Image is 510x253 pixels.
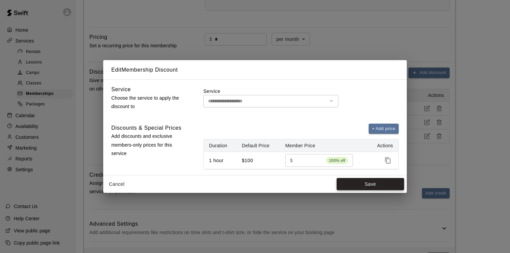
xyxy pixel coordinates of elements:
h2: Edit Membership Discount [103,60,407,80]
span: 100% off [326,157,348,164]
p: $100 [242,157,275,164]
label: Service [203,88,399,95]
button: + Add price [369,124,399,134]
th: Default Price [236,140,280,152]
button: Cancel [106,178,128,191]
button: Duplicate price [383,155,393,166]
h6: Service [111,85,131,94]
p: $ [290,157,293,164]
h6: Discounts & Special Prices [111,124,181,132]
p: Choose the service to apply the discount to [111,94,186,111]
th: Actions [368,140,398,152]
p: Add discounts and exclusive members-only prices for this service [111,132,186,158]
p: 1 hour [209,157,231,164]
th: Duration [204,140,236,152]
th: Member Price [280,140,368,152]
button: Save [337,178,404,191]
